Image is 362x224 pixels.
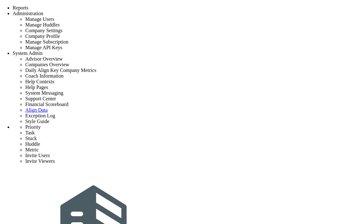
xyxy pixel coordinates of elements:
[25,119,49,124] span: Style Guide
[25,56,63,62] span: Advisor Overview
[25,73,63,79] span: Coach Information
[13,50,43,56] span: System Admin
[25,16,54,22] span: Manage Users
[25,130,35,135] span: Task
[25,158,55,164] span: Invite Viewers
[25,28,63,33] span: Company Settings
[13,5,28,10] span: Reports
[25,136,37,141] span: Stuck
[25,79,54,84] span: Help Contexts
[25,141,40,147] span: Huddle
[25,147,39,152] span: Metric
[25,90,63,96] span: System Messaging
[25,39,68,44] span: Manage Subscription
[25,153,50,158] span: Invite Users
[25,113,55,118] span: Exception Log
[25,22,60,27] span: Manage Huddles
[25,85,48,90] span: Help Pages
[25,102,68,107] span: Financial Scoreboard
[25,33,60,39] span: Company Profile
[25,96,56,101] span: Support Center
[25,62,69,67] span: Companies Overview
[13,11,43,16] span: Administration
[25,107,48,113] a: Align Data
[25,45,62,50] span: Manage API Keys
[25,68,96,73] span: Daily Align Key Company Metrics
[25,124,41,130] span: Priority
